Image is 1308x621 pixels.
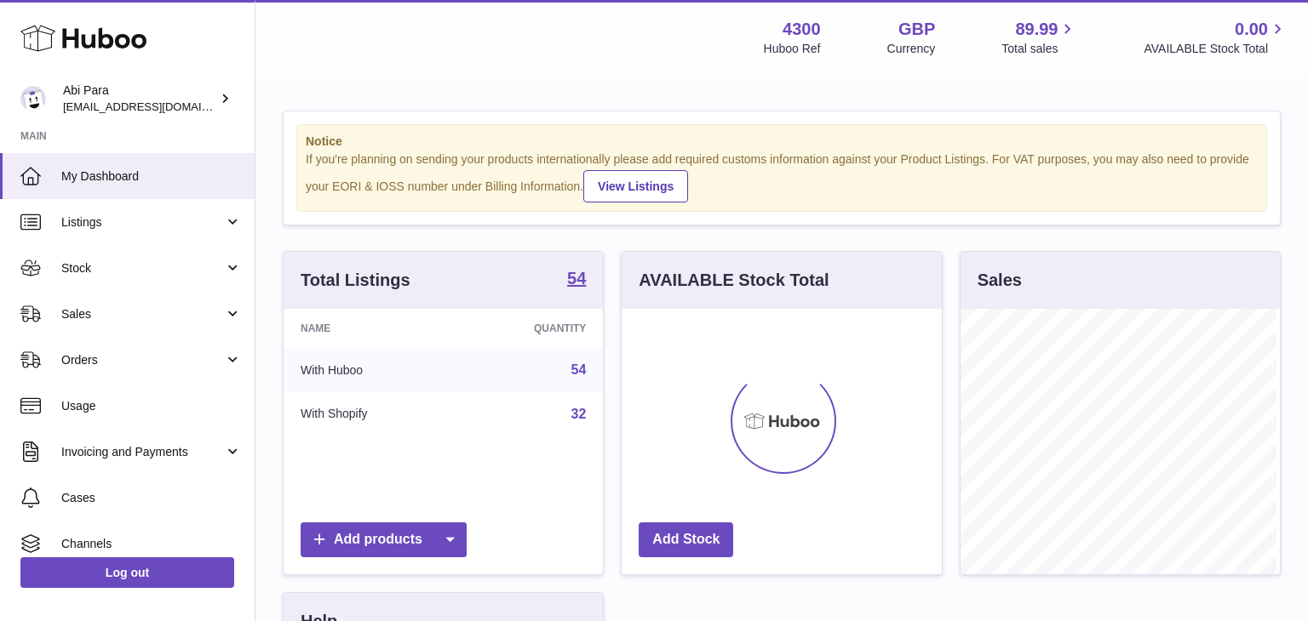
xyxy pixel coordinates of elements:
[898,18,935,41] strong: GBP
[61,444,224,460] span: Invoicing and Payments
[1001,41,1077,57] span: Total sales
[20,557,234,588] a: Log out
[61,536,242,552] span: Channels
[301,522,467,557] a: Add products
[567,270,586,287] strong: 54
[1001,18,1077,57] a: 89.99 Total sales
[284,309,456,348] th: Name
[63,100,250,113] span: [EMAIL_ADDRESS][DOMAIN_NAME]
[20,86,46,111] img: Abi@mifo.co.uk
[887,41,936,57] div: Currency
[61,214,224,231] span: Listings
[764,41,821,57] div: Huboo Ref
[978,269,1022,292] h3: Sales
[583,170,688,202] a: View Listings
[306,151,1258,202] div: If you're planning on sending your products internationally please add required customs informati...
[783,18,821,41] strong: 4300
[1015,18,1058,41] span: 89.99
[1235,18,1268,41] span: 0.00
[61,306,224,322] span: Sales
[1144,41,1288,57] span: AVAILABLE Stock Total
[284,392,456,436] td: With Shopify
[61,352,224,368] span: Orders
[284,348,456,392] td: With Huboo
[61,398,242,414] span: Usage
[567,270,586,290] a: 54
[61,490,242,506] span: Cases
[639,269,829,292] h3: AVAILABLE Stock Total
[61,260,224,276] span: Stock
[301,269,410,292] h3: Total Listings
[639,522,733,557] a: Add Stock
[1144,18,1288,57] a: 0.00 AVAILABLE Stock Total
[571,362,587,377] a: 54
[63,83,216,115] div: Abi Para
[456,309,603,348] th: Quantity
[571,407,587,421] a: 32
[61,168,242,185] span: My Dashboard
[306,134,1258,150] strong: Notice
